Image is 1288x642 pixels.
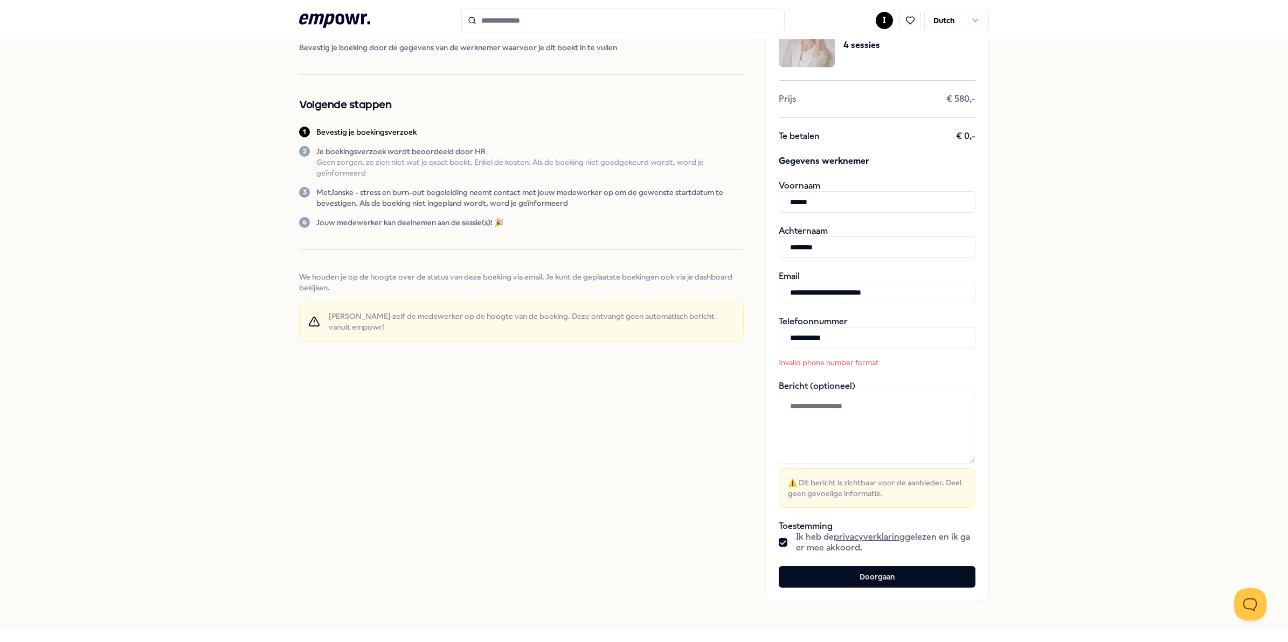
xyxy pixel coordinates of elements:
div: Telefoonnummer [779,316,975,368]
h2: Volgende stappen [299,96,744,114]
span: Gegevens werknemer [779,155,975,168]
input: Search for products, categories or subcategories [461,9,785,32]
div: Voornaam [779,180,975,213]
p: Je boekingsverzoek wordt beoordeeld door HR [316,146,744,157]
img: package image [779,11,835,67]
p: Invalid phone number format [779,357,924,368]
div: 1 [299,127,310,137]
span: Prijs [779,94,796,104]
button: Doorgaan [779,566,975,588]
div: Bericht (optioneel) [779,381,975,508]
span: We houden je op de hoogte over de status van deze boeking via email. Je kunt de geplaatste boekin... [299,271,744,293]
div: 3 [299,187,310,198]
iframe: Help Scout Beacon - Open [1234,588,1266,620]
span: ⚠️ Dit bericht is zichtbaar voor de aanbieder. Deel geen gevoelige informatie. [788,477,966,499]
div: 4 [299,217,310,228]
a: privacyverklaring [834,532,905,542]
span: € 0,- [956,131,975,142]
span: Bevestig je boeking door de gegevens van de werknemer waarvoor je dit boekt in te vullen [299,42,744,53]
span: 4 sessies [843,38,904,52]
span: € 580,- [946,94,975,104]
span: Ik heb de gelezen en ik ga er mee akkoord. [796,532,975,553]
p: Jouw medewerker kan deelnemen aan de sessie(s)! 🎉 [316,217,503,228]
span: Te betalen [779,131,820,142]
div: Toestemming [779,521,975,553]
button: I [876,12,893,29]
p: Bevestig je boekingsverzoek [316,127,417,137]
span: [PERSON_NAME] zelf de medewerker op de hoogte van de boeking. Deze ontvangt geen automatisch beri... [329,311,735,332]
div: Email [779,271,975,303]
div: Achternaam [779,226,975,258]
p: Geen zorgen, ze zien niet wat je exact boekt. Enkel de kosten. Als de boeking niet goedgekeurd wo... [316,157,744,178]
p: MetJanske - stress en burn-out begeleiding neemt contact met jouw medewerker op om de gewenste st... [316,187,744,208]
div: 2 [299,146,310,157]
